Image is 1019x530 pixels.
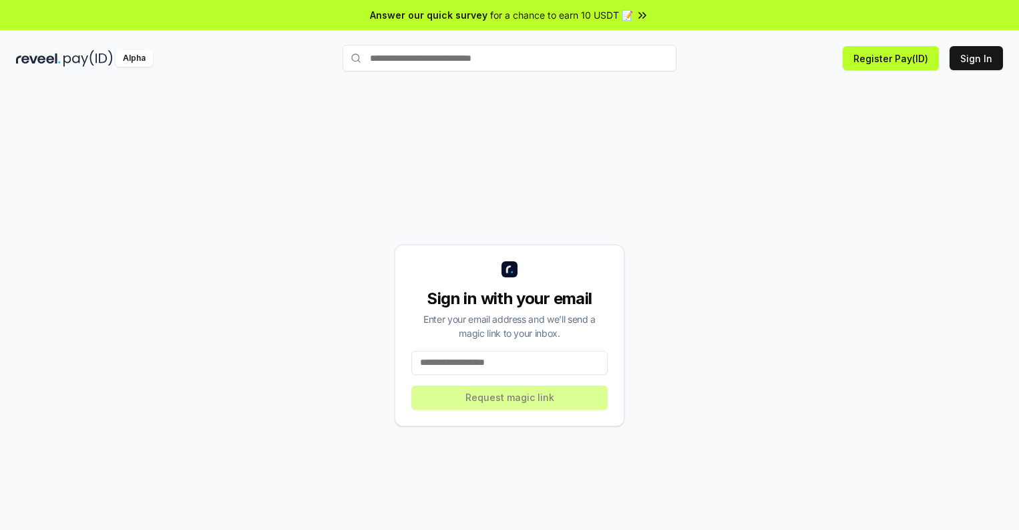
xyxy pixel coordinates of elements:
button: Register Pay(ID) [843,46,939,70]
div: Sign in with your email [411,288,608,309]
span: Answer our quick survey [370,8,487,22]
img: pay_id [63,50,113,67]
button: Sign In [950,46,1003,70]
div: Enter your email address and we’ll send a magic link to your inbox. [411,312,608,340]
img: logo_small [501,261,518,277]
img: reveel_dark [16,50,61,67]
div: Alpha [116,50,153,67]
span: for a chance to earn 10 USDT 📝 [490,8,633,22]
